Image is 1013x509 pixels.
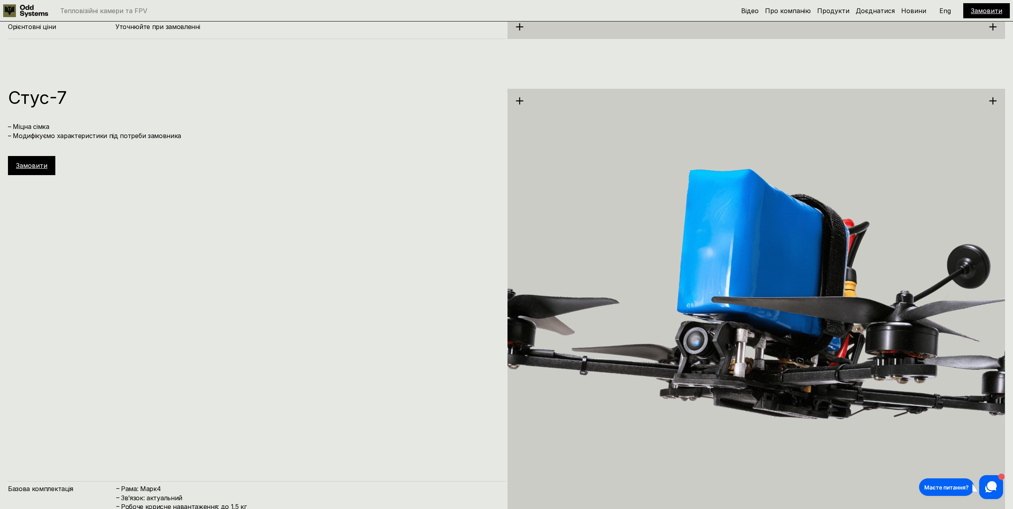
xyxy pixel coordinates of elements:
h4: Уточнюйте при замовленні [115,22,498,31]
a: Замовити [971,7,1002,15]
h1: Стус-7 [8,89,498,106]
p: Тепловізійні камери та FPV [60,8,147,14]
h4: Базова комплектація [8,484,115,493]
h4: Рама: Марк4 [121,484,498,493]
h4: Орієнтовні ціни [8,22,115,31]
a: Відео [741,7,759,15]
iframe: To enrich screen reader interactions, please activate Accessibility in Grammarly extension settings [917,473,1005,501]
a: Продукти [817,7,849,15]
h4: – [116,484,119,493]
p: Eng [939,8,951,14]
a: Новини [901,7,926,15]
h4: – [116,493,119,501]
a: Доєднатися [856,7,895,15]
h4: – Міцна сімка – Модифікуємо характеристики під потреби замовника [8,122,498,140]
h4: Зв’язок: актуальний [121,493,498,502]
a: Замовити [16,162,47,170]
a: Про компанію [765,7,811,15]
